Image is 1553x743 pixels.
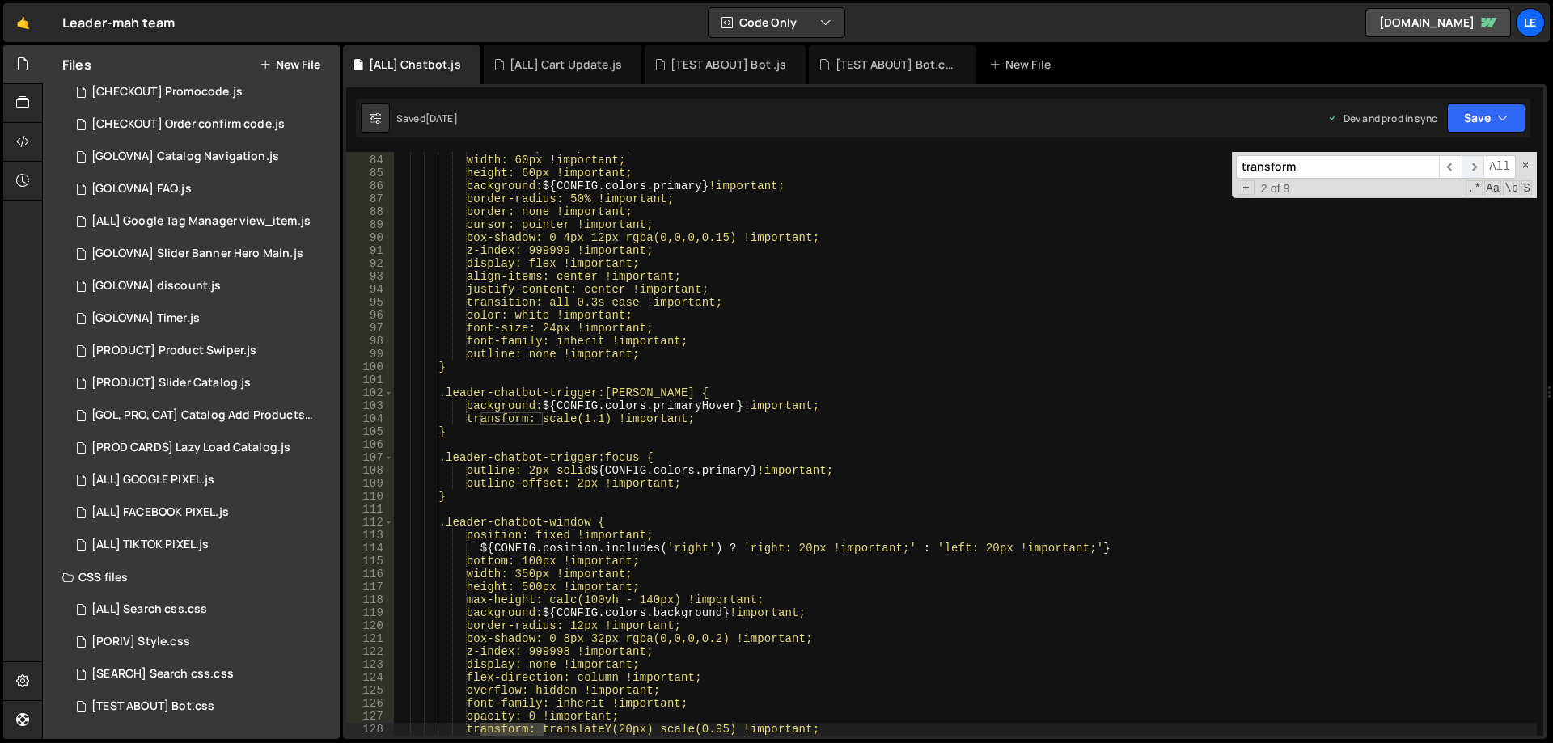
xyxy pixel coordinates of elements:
div: 16298/44879.js [62,108,340,141]
div: [DATE] [425,112,458,125]
a: 🤙 [3,3,43,42]
span: 2 of 9 [1255,182,1297,195]
div: 95 [346,296,394,309]
div: 16298/47901.css [62,690,340,723]
div: 88 [346,205,394,218]
button: Save [1447,103,1525,133]
div: [PRODUCT] Product Swiper.js [91,344,256,358]
div: 104 [346,412,394,425]
div: 98 [346,335,394,348]
div: [GOLOVNA] Timer.js [91,311,200,326]
span: Search In Selection [1521,180,1532,196]
div: 16298/45049.js [62,529,340,561]
div: 87 [346,192,394,205]
div: [GOLOVNA] discount.js [91,279,221,293]
div: [GOLOVNA] FAQ.js [91,182,192,196]
div: 107 [346,451,394,464]
div: 115 [346,555,394,568]
div: 16298/45144.js [62,76,340,108]
h2: Files [62,56,91,74]
span: ​ [1462,155,1484,179]
div: 92 [346,257,394,270]
div: 16298/46358.css [62,658,340,690]
div: 125 [346,684,394,697]
div: 105 [346,425,394,438]
div: 122 [346,645,394,658]
div: [CHECKOUT] Promocode.js [91,85,243,99]
span: Toggle Replace mode [1238,180,1255,195]
div: 16298/44401.js [62,238,340,270]
div: 113 [346,529,394,542]
div: 16298/44845.js [62,399,345,432]
div: 93 [346,270,394,283]
div: 119 [346,606,394,619]
input: Search for [1236,155,1439,179]
div: 99 [346,348,394,361]
div: 16298/46291.css [62,593,340,626]
div: [ALL] TIKTOK PIXEL.js [91,538,209,552]
a: [DOMAIN_NAME] [1365,8,1511,37]
div: 84 [346,154,394,167]
div: 16298/44469.js [62,205,341,238]
div: 112 [346,516,394,529]
div: 16298/47600.css [62,626,340,658]
div: 123 [346,658,394,671]
div: [GOL, PRO, CAT] Catalog Add Products.js [91,408,315,423]
div: 16298/45047.js [62,496,340,529]
div: [TEST ABOUT] Bot.css [91,699,214,714]
div: 118 [346,593,394,606]
div: CSS files [43,561,340,593]
div: [ALL] Google Tag Manager view_item.js [91,214,311,229]
div: 16298/44855.js [62,141,340,173]
div: [TEST ABOUT] Bot .js [671,57,786,73]
div: [PRODUCT] Slider Catalog.js [91,376,251,390]
div: 16298/44466.js [62,270,340,302]
div: Saved [396,112,458,125]
div: 16298/45048.js [62,464,340,496]
div: 16298/44400.js [62,302,340,335]
div: 126 [346,697,394,710]
span: Whole Word Search [1503,180,1520,196]
span: RegExp Search [1466,180,1483,196]
div: 97 [346,322,394,335]
div: 102 [346,386,394,399]
div: New File [989,57,1057,73]
div: 124 [346,671,394,684]
span: Alt-Enter [1483,155,1516,179]
div: Le [1516,8,1545,37]
div: 111 [346,503,394,516]
div: [ALL] Search css.css [91,602,207,617]
button: Code Only [709,8,844,37]
span: CaseSensitive Search [1484,180,1501,196]
div: [PROD CARDS] Lazy Load Catalog.js [91,441,290,455]
div: 117 [346,580,394,593]
div: [CHECKOUT] Order confirm code.js [91,117,285,132]
div: Leader-mah team [62,13,175,32]
div: 16298/44828.js [62,367,340,399]
div: 16298/44405.js [62,335,340,367]
div: 16298/44406.js [62,432,340,464]
div: 106 [346,438,394,451]
div: [GOLOVNA] Catalog Navigation.js [91,150,279,164]
div: 100 [346,361,394,374]
div: 85 [346,167,394,179]
div: 91 [346,244,394,257]
div: 114 [346,542,394,555]
div: 89 [346,218,394,231]
div: [PORIV] Style.css [91,635,190,649]
div: 128 [346,723,394,736]
div: 96 [346,309,394,322]
div: 116 [346,568,394,580]
div: 101 [346,374,394,386]
div: 120 [346,619,394,632]
div: [GOLOVNA] Slider Banner Hero Main.js [91,247,303,261]
div: 86 [346,179,394,192]
div: [ALL] Chatbot.js [369,57,461,73]
div: [TEST ABOUT] Bot.css [836,57,957,73]
button: New File [260,58,320,71]
div: [ALL] GOOGLE PIXEL.js [91,473,214,488]
div: [SEARCH] Search css.css [91,667,234,682]
span: ​ [1439,155,1462,179]
div: 121 [346,632,394,645]
div: 16298/44463.js [62,173,340,205]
